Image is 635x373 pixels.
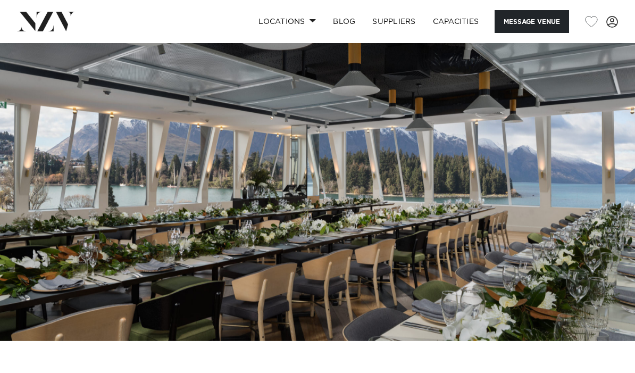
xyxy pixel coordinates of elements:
a: Capacities [424,10,488,33]
a: Locations [250,10,324,33]
a: SUPPLIERS [364,10,424,33]
img: nzv-logo.png [17,12,75,31]
a: BLOG [324,10,364,33]
button: Message Venue [495,10,569,33]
